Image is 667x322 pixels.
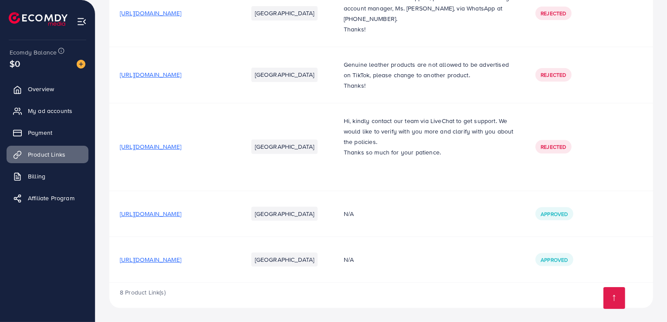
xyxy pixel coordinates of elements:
[28,150,65,159] span: Product Links
[77,60,85,69] img: image
[7,102,88,120] a: My ad accounts
[7,168,88,185] a: Billing
[541,210,568,218] span: Approved
[251,6,318,20] li: [GEOGRAPHIC_DATA]
[344,209,354,218] span: N/A
[344,255,354,264] span: N/A
[344,147,515,158] p: Thanks so much for your patience.
[28,194,74,202] span: Affiliate Program
[28,172,45,181] span: Billing
[7,124,88,141] a: Payment
[344,24,515,34] p: Thanks!
[120,255,181,264] span: [URL][DOMAIN_NAME]
[120,70,181,79] span: [URL][DOMAIN_NAME]
[7,189,88,207] a: Affiliate Program
[344,59,515,80] p: Genuine leather products are not allowed to be advertised on TikTok, please change to another pro...
[251,140,318,154] li: [GEOGRAPHIC_DATA]
[28,128,52,137] span: Payment
[630,283,660,315] iframe: Chat
[541,71,566,79] span: Rejected
[9,12,68,26] img: logo
[10,48,57,57] span: Ecomdy Balance
[7,80,88,98] a: Overview
[344,116,515,147] p: Hi, kindly contact our team via LiveChat to get support. We would like to verify with you more an...
[7,146,88,163] a: Product Links
[28,85,54,93] span: Overview
[77,17,87,27] img: menu
[120,209,181,218] span: [URL][DOMAIN_NAME]
[120,288,166,297] span: 8 Product Link(s)
[120,142,181,151] span: [URL][DOMAIN_NAME]
[10,57,20,70] span: $0
[251,253,318,267] li: [GEOGRAPHIC_DATA]
[251,68,318,82] li: [GEOGRAPHIC_DATA]
[541,10,566,17] span: Rejected
[28,106,72,115] span: My ad accounts
[344,80,515,91] p: Thanks!
[541,143,566,151] span: Rejected
[251,207,318,221] li: [GEOGRAPHIC_DATA]
[120,9,181,17] span: [URL][DOMAIN_NAME]
[541,256,568,264] span: Approved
